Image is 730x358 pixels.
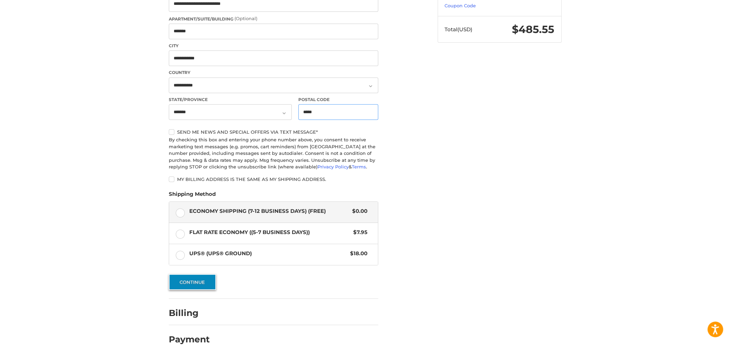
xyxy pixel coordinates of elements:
[317,164,349,169] a: Privacy Policy
[350,228,368,236] span: $7.95
[673,339,730,358] iframe: Google Customer Reviews
[169,69,378,76] label: Country
[169,97,292,103] label: State/Province
[169,274,216,290] button: Continue
[189,207,349,215] span: Economy Shipping (7-12 Business Days) (Free)
[169,43,378,49] label: City
[169,190,216,201] legend: Shipping Method
[445,3,476,8] a: Coupon Code
[169,15,378,22] label: Apartment/Suite/Building
[445,26,472,33] span: Total (USD)
[189,250,347,258] span: UPS® (UPS® Ground)
[169,334,210,345] h2: Payment
[169,136,378,170] div: By checking this box and entering your phone number above, you consent to receive marketing text ...
[169,129,378,135] label: Send me news and special offers via text message*
[352,164,366,169] a: Terms
[189,228,350,236] span: Flat Rate Economy ((5-7 Business Days))
[169,308,209,318] h2: Billing
[512,23,554,36] span: $485.55
[347,250,368,258] span: $18.00
[234,16,257,21] small: (Optional)
[349,207,368,215] span: $0.00
[169,176,378,182] label: My billing address is the same as my shipping address.
[298,97,378,103] label: Postal Code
